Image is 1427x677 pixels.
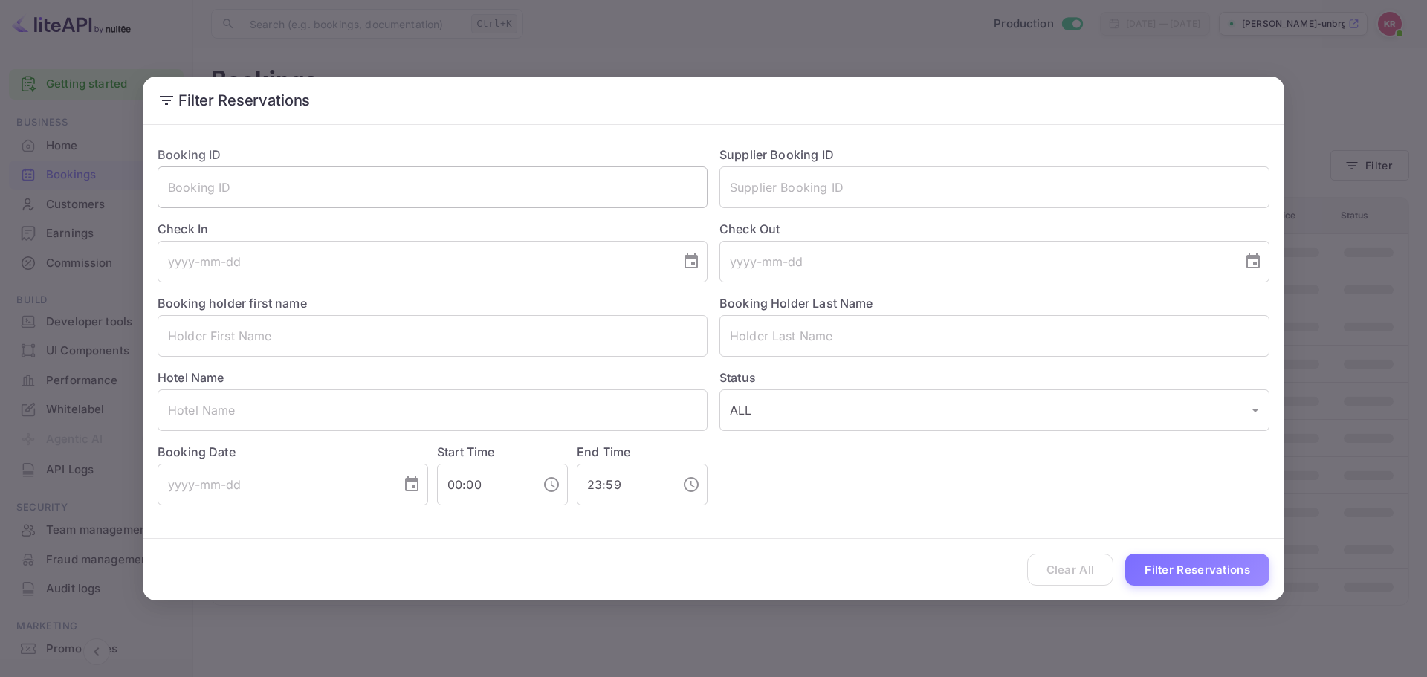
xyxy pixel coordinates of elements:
[676,470,706,499] button: Choose time, selected time is 11:59 PM
[577,444,630,459] label: End Time
[437,444,495,459] label: Start Time
[158,166,708,208] input: Booking ID
[719,315,1269,357] input: Holder Last Name
[437,464,531,505] input: hh:mm
[1125,554,1269,586] button: Filter Reservations
[158,464,391,505] input: yyyy-mm-dd
[719,241,1232,282] input: yyyy-mm-dd
[158,241,670,282] input: yyyy-mm-dd
[719,369,1269,386] label: Status
[537,470,566,499] button: Choose time, selected time is 12:00 AM
[397,470,427,499] button: Choose date
[158,370,224,385] label: Hotel Name
[158,147,221,162] label: Booking ID
[158,296,307,311] label: Booking holder first name
[719,296,873,311] label: Booking Holder Last Name
[719,389,1269,431] div: ALL
[158,389,708,431] input: Hotel Name
[158,220,708,238] label: Check In
[143,77,1284,124] h2: Filter Reservations
[676,247,706,276] button: Choose date
[577,464,670,505] input: hh:mm
[1238,247,1268,276] button: Choose date
[719,220,1269,238] label: Check Out
[719,147,834,162] label: Supplier Booking ID
[158,315,708,357] input: Holder First Name
[158,443,428,461] label: Booking Date
[719,166,1269,208] input: Supplier Booking ID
